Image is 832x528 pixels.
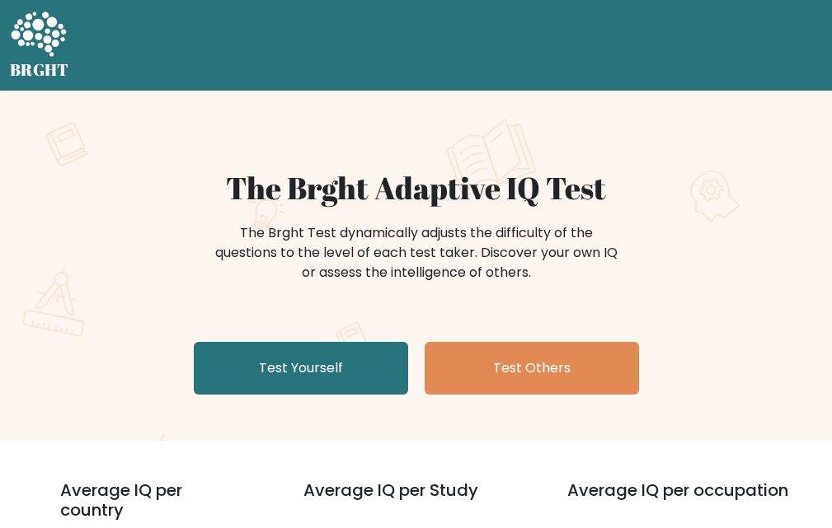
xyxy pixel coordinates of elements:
[10,7,69,84] a: BRGHT
[567,480,792,520] h3: Average IQ per occupation
[425,342,639,395] a: Test Others
[210,223,623,283] div: The Brght Test dynamically adjusts the difficulty of the questions to the level of each test take...
[303,480,528,520] h3: Average IQ per Study
[194,342,408,395] a: Test Yourself
[10,60,69,80] h5: BRGHT
[14,170,819,207] h1: The Brght Adaptive IQ Test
